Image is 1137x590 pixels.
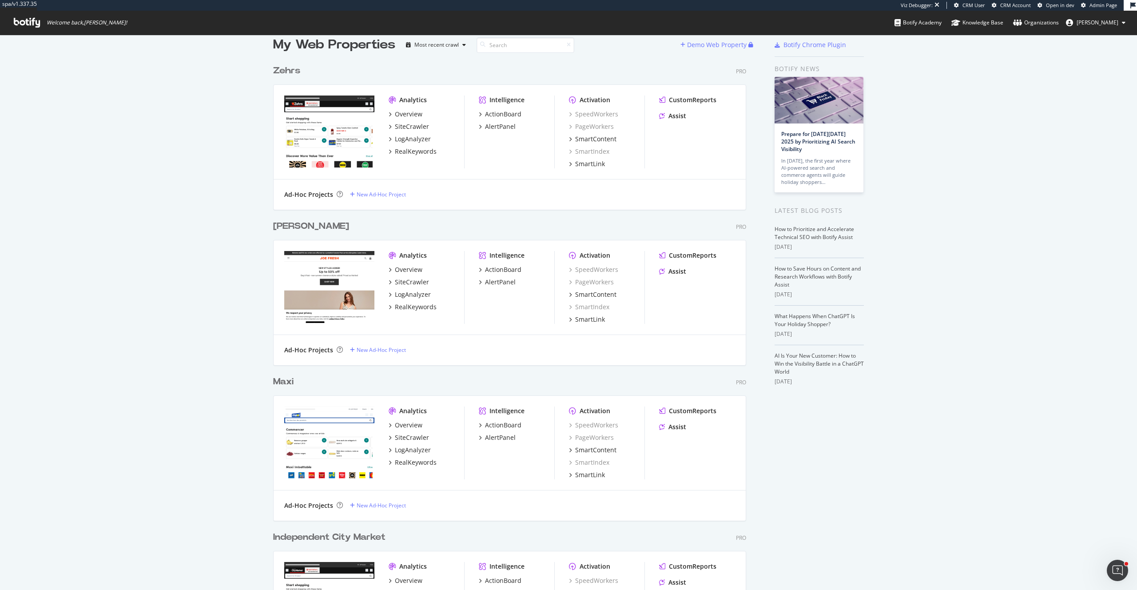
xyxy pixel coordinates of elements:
div: [DATE] [775,291,864,299]
a: Assist [659,112,686,120]
a: RealKeywords [389,458,437,467]
div: Assist [668,423,686,431]
div: ActionBoard [485,110,521,119]
div: AlertPanel [485,433,516,442]
a: New Ad-Hoc Project [350,346,406,354]
a: AI Is Your New Customer: How to Win the Visibility Battle in a ChatGPT World [775,352,864,375]
div: Ad-Hoc Projects [284,346,333,355]
a: RealKeywords [389,147,437,156]
div: SmartContent [575,135,616,144]
div: CustomReports [669,251,716,260]
img: https://www.joefresh.com/ca/ [284,251,374,323]
img: https://www.zehrs.ca/ [284,96,374,167]
a: ActionBoard [479,421,521,430]
a: Overview [389,576,422,585]
div: SmartContent [575,290,616,299]
a: SmartContent [569,135,616,144]
span: Welcome back, [PERSON_NAME] ! [47,19,127,26]
div: SmartLink [575,470,605,479]
div: Intelligence [489,96,525,104]
a: SmartLink [569,470,605,479]
div: Overview [395,421,422,430]
button: Demo Web Property [680,38,748,52]
div: Pro [736,534,746,542]
a: Zehrs [273,64,304,77]
div: Pro [736,379,746,386]
a: Demo Web Property [680,41,748,48]
a: Overview [389,265,422,274]
div: Latest Blog Posts [775,206,864,215]
div: Assist [668,112,686,120]
div: ActionBoard [485,576,521,585]
div: Ad-Hoc Projects [284,190,333,199]
img: Prepare for Black Friday 2025 by Prioritizing AI Search Visibility [775,77,863,124]
a: SpeedWorkers [569,265,618,274]
a: LogAnalyzer [389,290,431,299]
div: New Ad-Hoc Project [357,502,406,509]
a: Maxi [273,375,297,388]
div: LogAnalyzer [395,290,431,299]
a: SpeedWorkers [569,110,618,119]
a: CustomReports [659,251,716,260]
a: SmartLink [569,315,605,324]
a: SiteCrawler [389,433,429,442]
a: CustomReports [659,562,716,571]
a: CustomReports [659,407,716,415]
a: New Ad-Hoc Project [350,502,406,509]
div: Assist [668,578,686,587]
div: SmartLink [575,315,605,324]
div: Ad-Hoc Projects [284,501,333,510]
div: ActionBoard [485,265,521,274]
a: Organizations [1013,11,1059,35]
div: Demo Web Property [687,40,747,49]
a: AlertPanel [479,433,516,442]
div: LogAnalyzer [395,135,431,144]
a: ActionBoard [479,110,521,119]
a: Botify Academy [894,11,942,35]
div: Maxi [273,375,294,388]
a: SmartIndex [569,303,609,311]
a: SpeedWorkers [569,576,618,585]
a: LogAnalyzer [389,135,431,144]
div: Botify news [775,64,864,74]
a: CustomReports [659,96,716,104]
a: SiteCrawler [389,278,429,287]
a: CRM Account [992,2,1031,9]
div: LogAnalyzer [395,446,431,454]
div: CustomReports [669,562,716,571]
div: SmartIndex [569,147,609,156]
a: Admin Page [1081,2,1117,9]
div: Activation [580,407,610,415]
div: Activation [580,251,610,260]
div: Most recent crawl [414,42,459,48]
div: Overview [395,265,422,274]
div: SiteCrawler [395,278,429,287]
a: SmartIndex [569,458,609,467]
a: Prepare for [DATE][DATE] 2025 by Prioritizing AI Search Visibility [781,130,855,153]
div: [DATE] [775,243,864,251]
a: AlertPanel [479,278,516,287]
div: SmartLink [575,159,605,168]
a: SiteCrawler [389,122,429,131]
a: SmartLink [569,159,605,168]
div: AlertPanel [485,122,516,131]
button: Most recent crawl [402,38,469,52]
a: RealKeywords [389,303,437,311]
div: Analytics [399,407,427,415]
div: In [DATE], the first year where AI-powered search and commerce agents will guide holiday shoppers… [781,157,857,186]
a: PageWorkers [569,122,614,131]
a: LogAnalyzer [389,446,431,454]
div: SiteCrawler [395,122,429,131]
input: Search [477,37,574,53]
span: adrianna [1077,19,1118,26]
div: Activation [580,96,610,104]
div: Analytics [399,96,427,104]
span: Admin Page [1089,2,1117,8]
a: SpeedWorkers [569,421,618,430]
a: SmartContent [569,290,616,299]
button: [PERSON_NAME] [1059,16,1133,30]
div: Independent City Market [273,531,386,544]
a: Botify Chrome Plugin [775,40,846,49]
